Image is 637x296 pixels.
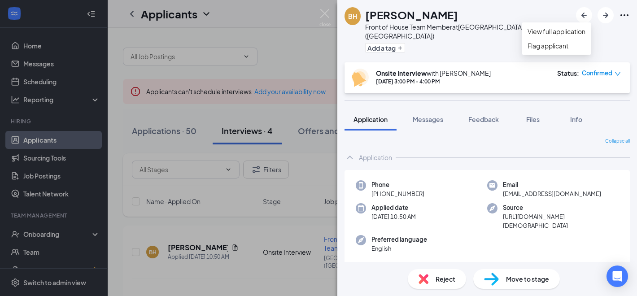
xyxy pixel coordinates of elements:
[348,12,357,21] div: BH
[503,189,601,198] span: [EMAIL_ADDRESS][DOMAIN_NAME]
[371,212,416,221] span: [DATE] 10:50 AM
[598,7,614,23] button: ArrowRight
[528,26,585,36] a: View full application
[605,138,630,145] span: Collapse all
[615,71,621,77] span: down
[503,212,619,231] span: [URL][DOMAIN_NAME][DEMOGRAPHIC_DATA]
[365,43,405,52] button: PlusAdd a tag
[506,274,549,284] span: Move to stage
[371,203,416,212] span: Applied date
[376,69,427,77] b: Onsite Interview
[606,266,628,287] div: Open Intercom Messenger
[600,10,611,21] svg: ArrowRight
[570,115,582,123] span: Info
[619,10,630,21] svg: Ellipses
[353,115,388,123] span: Application
[557,69,579,78] div: Status :
[413,115,443,123] span: Messages
[436,274,455,284] span: Reject
[371,244,427,253] span: English
[365,22,572,40] div: Front of House Team Member at [GEOGRAPHIC_DATA] ([GEOGRAPHIC_DATA])
[371,235,427,244] span: Preferred language
[371,189,424,198] span: [PHONE_NUMBER]
[468,115,499,123] span: Feedback
[582,69,612,78] span: Confirmed
[397,45,403,51] svg: Plus
[371,180,424,189] span: Phone
[503,180,601,189] span: Email
[576,7,592,23] button: ArrowLeftNew
[365,7,458,22] h1: [PERSON_NAME]
[579,10,589,21] svg: ArrowLeftNew
[376,78,491,85] div: [DATE] 3:00 PM - 4:00 PM
[359,153,392,162] div: Application
[503,203,619,212] span: Source
[376,69,491,78] div: with [PERSON_NAME]
[345,152,355,163] svg: ChevronUp
[526,115,540,123] span: Files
